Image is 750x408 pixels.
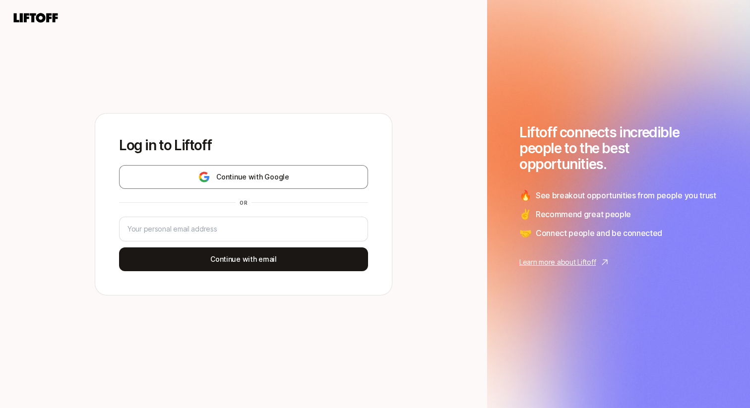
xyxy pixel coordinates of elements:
span: See breakout opportunities from people you trust [536,189,716,202]
img: google-logo [198,171,210,183]
p: Log in to Liftoff [119,137,368,153]
input: Your personal email address [127,223,360,235]
span: Connect people and be connected [536,227,662,239]
h1: Liftoff connects incredible people to the best opportunities. [519,124,718,172]
p: Learn more about Liftoff [519,256,596,268]
span: ✌️ [519,207,532,222]
button: Continue with Google [119,165,368,189]
span: 🤝 [519,226,532,240]
a: Learn more about Liftoff [519,256,718,268]
span: 🔥 [519,188,532,203]
button: Continue with email [119,247,368,271]
div: or [236,199,251,207]
span: Recommend great people [536,208,631,221]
